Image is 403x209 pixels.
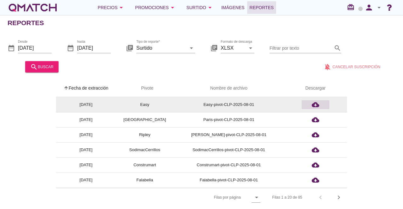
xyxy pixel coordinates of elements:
[335,194,343,201] i: chevron_right
[130,1,181,14] button: Promociones
[253,194,260,201] i: arrow_drop_down
[312,146,319,154] i: cloud_download
[284,80,347,97] th: Descargar: Not sorted.
[8,1,58,14] a: white-qmatch-logo
[116,157,173,173] td: Construmart
[221,4,245,11] span: Imágenes
[56,97,116,112] td: [DATE]
[347,3,357,11] i: redeem
[221,43,246,53] input: Formato de descarga
[272,195,302,200] div: Filas 1 a 20 de 85
[136,43,186,53] input: Tipo de reporte*
[30,63,38,70] i: search
[117,4,125,11] i: arrow_drop_down
[56,112,116,127] td: [DATE]
[116,112,173,127] td: [GEOGRAPHIC_DATA]
[56,157,116,173] td: [DATE]
[116,80,173,97] th: Pivote: Not sorted. Activate to sort ascending.
[30,63,54,70] div: buscar
[8,18,44,28] h2: Reportes
[173,127,284,142] td: [PERSON_NAME]-pivot-CLP-2025-08-01
[151,188,260,206] div: Filas por página
[169,4,176,11] i: arrow_drop_down
[188,44,195,52] i: arrow_drop_down
[173,97,284,112] td: Easy-pivot-CLP-2025-08-01
[173,142,284,157] td: SodimacCerrillos-pivot-CLP-2025-08-01
[334,44,341,52] i: search
[210,44,218,52] i: library_books
[250,4,274,11] span: Reportes
[98,4,125,11] div: Precios
[312,176,319,184] i: cloud_download
[56,127,116,142] td: [DATE]
[56,80,116,97] th: Fecha de extracción: Sorted ascending. Activate to sort descending.
[8,44,15,52] i: date_range
[312,131,319,139] i: cloud_download
[270,43,332,53] input: Filtrar por texto
[324,63,332,70] i: notifications_off
[18,43,52,53] input: Desde
[206,4,214,11] i: arrow_drop_down
[116,97,173,112] td: Easy
[312,101,319,108] i: cloud_download
[25,61,59,72] button: buscar
[173,112,284,127] td: Paris-pivot-CLP-2025-08-01
[116,173,173,188] td: Falabella
[186,4,214,11] div: Surtido
[64,85,69,91] i: arrow_upward
[116,142,173,157] td: SodimacCerrillos
[319,61,385,72] button: Cancelar suscripción
[312,161,319,169] i: cloud_download
[247,1,276,14] a: Reportes
[116,127,173,142] td: Ripley
[332,64,380,69] span: Cancelar suscripción
[219,1,247,14] a: Imágenes
[135,4,176,11] div: Promociones
[56,142,116,157] td: [DATE]
[77,43,111,53] input: hasta
[67,44,74,52] i: date_range
[173,157,284,173] td: Construmart-pivot-CLP-2025-08-01
[126,44,133,52] i: library_books
[375,4,383,11] i: arrow_drop_down
[181,1,219,14] button: Surtido
[56,173,116,188] td: [DATE]
[173,173,284,188] td: Falabella-pivot-CLP-2025-08-01
[247,44,254,52] i: arrow_drop_down
[363,3,375,12] i: person
[93,1,130,14] button: Precios
[312,116,319,124] i: cloud_download
[173,80,284,97] th: Nombre de archivo: Not sorted.
[333,192,344,203] button: Next page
